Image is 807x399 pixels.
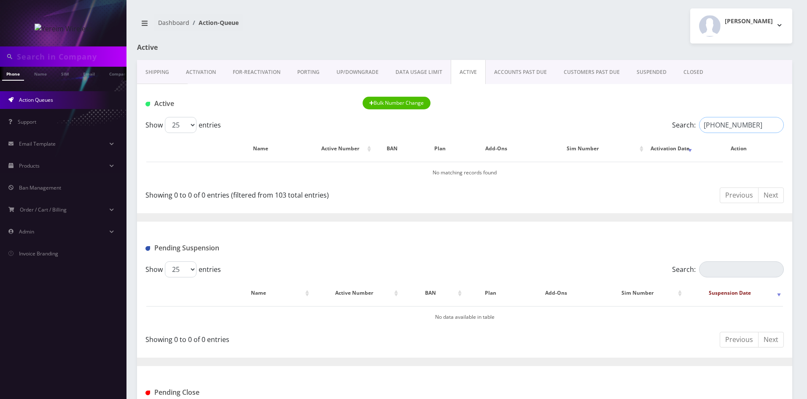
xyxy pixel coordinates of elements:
a: CLOSED [675,60,712,84]
a: Next [758,187,784,203]
img: Pending Close [145,391,150,395]
img: Yereim Wireless [35,24,92,34]
a: PORTING [289,60,328,84]
div: Showing 0 to 0 of 0 entries [145,331,458,345]
select: Showentries [165,117,196,133]
input: Search: [699,117,784,133]
label: Search: [672,261,784,277]
h1: Active [145,100,350,108]
nav: breadcrumb [137,14,458,38]
input: Search: [699,261,784,277]
a: CUSTOMERS PAST DUE [555,60,628,84]
a: Name [30,67,51,80]
img: Pending Suspension [145,246,150,251]
td: No matching records found [146,162,783,183]
th: Action [695,136,783,161]
a: FOR-REActivation [224,60,289,84]
th: Activation Date: activate to sort column ascending [646,136,694,161]
span: Admin [19,228,34,235]
input: Search in Company [17,49,124,65]
th: BAN: activate to sort column ascending [401,281,464,305]
th: Add-Ons [517,281,594,305]
a: SIM [57,67,73,80]
a: Dashboard [158,19,189,27]
th: Name [210,136,311,161]
label: Show entries [145,117,221,133]
a: ACCOUNTS PAST DUE [486,60,555,84]
select: Showentries [165,261,196,277]
a: Company [105,67,133,80]
h1: Pending Close [145,388,350,396]
th: Suspension Date: activate to sort column ascending [685,281,783,305]
th: Name: activate to sort column ascending [210,281,311,305]
span: Order / Cart / Billing [20,206,67,213]
h1: Active [137,43,347,52]
th: BAN [374,136,410,161]
span: Email Template [19,140,56,147]
a: DATA USAGE LIMIT [387,60,451,84]
a: Phone [2,67,24,81]
h2: [PERSON_NAME] [725,18,773,25]
th: Sim Number: activate to sort column ascending [524,136,646,161]
th: Plan [411,136,469,161]
span: Invoice Branding [19,250,58,257]
h1: Pending Suspension [145,244,350,252]
a: Shipping [137,60,178,84]
td: No data available in table [146,306,783,328]
label: Search: [672,117,784,133]
th: Active Number: activate to sort column ascending [312,281,400,305]
th: Sim Number: activate to sort column ascending [596,281,684,305]
th: Add-Ons [469,136,523,161]
a: UP/DOWNGRADE [328,60,387,84]
label: Show entries [145,261,221,277]
button: [PERSON_NAME] [690,8,792,43]
span: Ban Management [19,184,61,191]
div: Showing 0 to 0 of 0 entries (filtered from 103 total entries) [145,187,458,200]
img: Active [145,102,150,106]
span: Support [18,118,36,125]
a: Previous [720,332,759,347]
span: Products [19,162,40,169]
a: ACTIVE [451,60,486,84]
a: Next [758,332,784,347]
button: Bulk Number Change [363,97,431,109]
th: Plan [465,281,516,305]
a: Activation [178,60,224,84]
a: SUSPENDED [628,60,675,84]
a: Email [79,67,99,80]
a: Previous [720,187,759,203]
span: Action Queues [19,96,53,103]
th: Active Number: activate to sort column ascending [312,136,373,161]
li: Action-Queue [189,18,239,27]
